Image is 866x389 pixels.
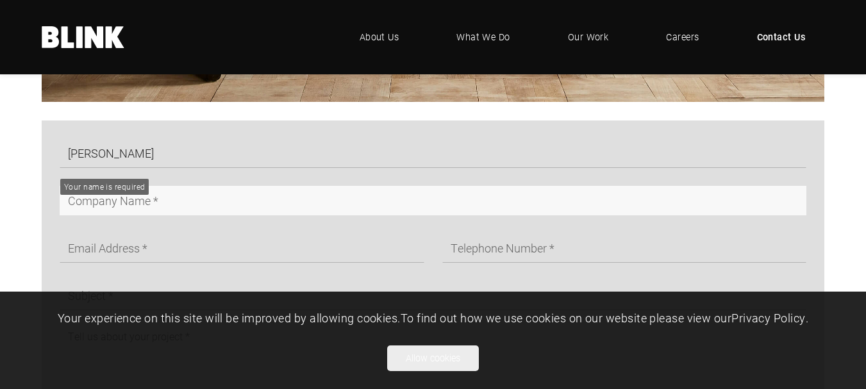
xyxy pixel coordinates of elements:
[731,310,805,326] a: Privacy Policy
[64,181,145,193] div: Your name is required
[387,345,479,371] button: Allow cookies
[666,30,699,44] span: Careers
[456,30,510,44] span: What We Do
[738,18,825,56] a: Contact Us
[647,18,718,56] a: Careers
[549,18,628,56] a: Our Work
[568,30,609,44] span: Our Work
[437,18,529,56] a: What We Do
[442,233,807,263] input: Telephone Number *
[360,30,399,44] span: About Us
[757,30,806,44] span: Contact Us
[42,26,125,48] a: Home
[60,233,424,263] input: Email Address *
[60,138,806,168] input: Full Name *
[58,310,808,326] span: Your experience on this site will be improved by allowing cookies. To find out how we use cookies...
[60,281,806,310] input: Subject *
[340,18,419,56] a: About Us
[60,186,806,215] input: Company Name *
